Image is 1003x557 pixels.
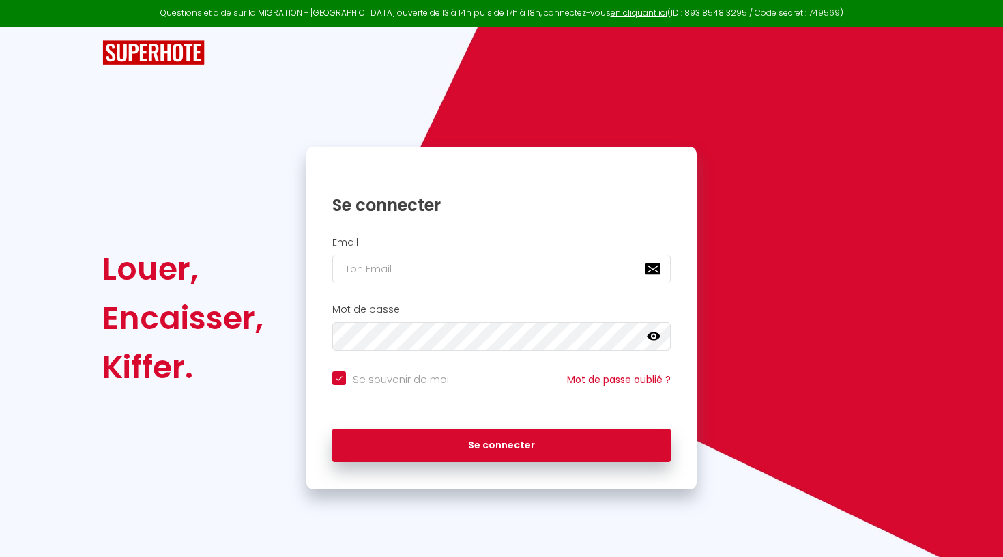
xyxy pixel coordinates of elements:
[332,237,671,248] h2: Email
[332,304,671,315] h2: Mot de passe
[332,255,671,283] input: Ton Email
[102,294,263,343] div: Encaisser,
[332,429,671,463] button: Se connecter
[102,343,263,392] div: Kiffer.
[567,373,671,386] a: Mot de passe oublié ?
[611,7,667,18] a: en cliquant ici
[332,195,671,216] h1: Se connecter
[102,40,205,66] img: SuperHote logo
[102,244,263,294] div: Louer,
